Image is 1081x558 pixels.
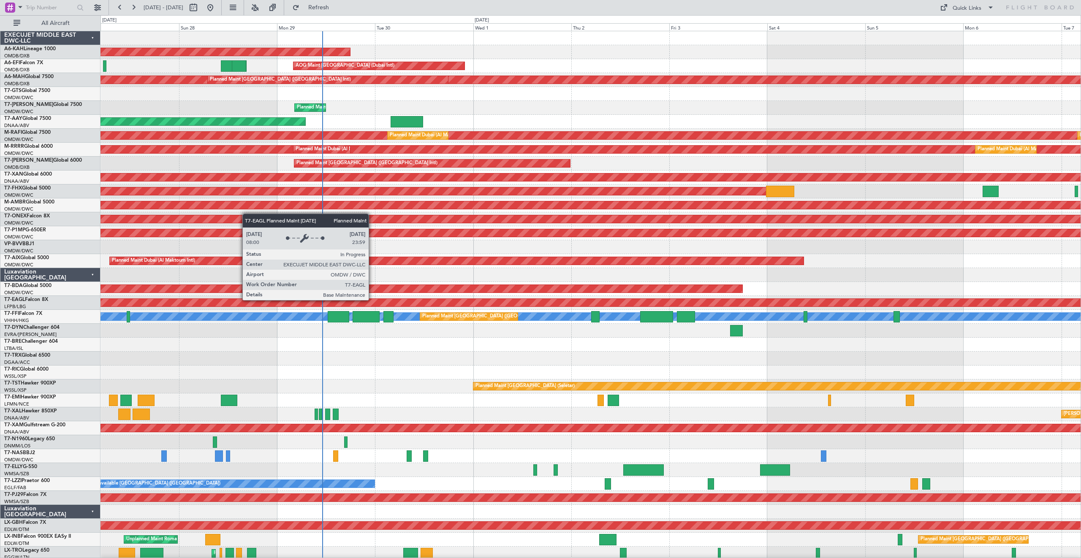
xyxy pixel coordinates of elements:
a: T7-TSTHawker 900XP [4,381,56,386]
a: DNAA/ABV [4,429,29,435]
div: Planned Maint Dubai (Al Maktoum Intl) [296,143,379,156]
div: Sat 27 [81,23,179,31]
div: Sat 4 [767,23,865,31]
a: OMDW/DWC [4,220,33,226]
span: All Aircraft [22,20,89,26]
a: OMDW/DWC [4,290,33,296]
button: Refresh [288,1,339,14]
a: OMDW/DWC [4,108,33,115]
a: EGLF/FAB [4,485,26,491]
a: T7-GTSGlobal 7500 [4,88,50,93]
div: Planned Maint [GEOGRAPHIC_DATA] ([GEOGRAPHIC_DATA]) [422,310,555,323]
span: T7-ELLY [4,464,23,469]
div: Planned Maint [GEOGRAPHIC_DATA] ([GEOGRAPHIC_DATA]) [921,533,1054,546]
span: T7-FHX [4,186,22,191]
span: Refresh [301,5,337,11]
span: T7-EAGL [4,297,25,302]
a: VHHH/HKG [4,317,29,324]
a: T7-EAGLFalcon 8X [4,297,48,302]
a: A6-KAHLineage 1000 [4,46,56,51]
span: T7-TRX [4,353,22,358]
a: T7-TRXGlobal 6500 [4,353,50,358]
a: T7-XANGlobal 6000 [4,172,52,177]
a: T7-NASBBJ2 [4,450,35,455]
a: T7-FHXGlobal 5000 [4,186,51,191]
span: T7-GTS [4,88,22,93]
a: T7-[PERSON_NAME]Global 6000 [4,158,82,163]
a: EDLW/DTM [4,526,29,533]
div: Thu 2 [571,23,669,31]
a: DNAA/ABV [4,178,29,184]
span: T7-FFI [4,311,19,316]
a: T7-DYNChallenger 604 [4,325,60,330]
span: T7-BDA [4,283,23,288]
span: LX-INB [4,534,21,539]
div: AOG Maint [GEOGRAPHIC_DATA] (Dubai Intl) [296,60,394,72]
span: T7-EMI [4,395,21,400]
a: LTBA/ISL [4,345,23,352]
a: WSSL/XSP [4,387,27,393]
span: LX-TRO [4,548,22,553]
div: [DATE] [102,17,117,24]
span: LX-GBH [4,520,23,525]
div: Wed 1 [473,23,571,31]
a: OMDW/DWC [4,206,33,212]
input: Trip Number [26,1,74,14]
div: [DATE] [475,17,489,24]
a: T7-XAMGulfstream G-200 [4,423,65,428]
span: M-RRRR [4,144,24,149]
a: VP-BVVBBJ1 [4,241,35,246]
div: Sun 5 [865,23,963,31]
a: T7-N1960Legacy 650 [4,436,55,442]
span: T7-PJ29 [4,492,23,497]
a: T7-ONEXFalcon 8X [4,214,50,219]
a: DNMM/LOS [4,443,30,449]
a: A6-EFIFalcon 7X [4,60,43,65]
a: LFMN/NCE [4,401,29,407]
div: Planned Maint [GEOGRAPHIC_DATA] (Seletar) [475,380,575,393]
a: OMDW/DWC [4,262,33,268]
button: All Aircraft [9,16,92,30]
a: OMDB/DXB [4,81,30,87]
a: OMDB/DXB [4,164,30,171]
span: T7-XAN [4,172,23,177]
a: LX-INBFalcon 900EX EASy II [4,534,71,539]
a: LFPB/LBG [4,303,26,310]
div: Planned Maint Dubai (Al Maktoum Intl) [112,255,195,267]
a: LX-GBHFalcon 7X [4,520,46,525]
div: Mon 29 [277,23,375,31]
span: A6-EFI [4,60,20,65]
a: OMDW/DWC [4,457,33,463]
div: Tue 30 [375,23,473,31]
div: Fri 3 [669,23,767,31]
a: EDLW/DTM [4,540,29,547]
div: Planned Maint Dubai (Al Maktoum Intl) [978,143,1061,156]
a: T7-AIXGlobal 5000 [4,255,49,260]
a: M-RAFIGlobal 7500 [4,130,51,135]
span: T7-XAL [4,409,22,414]
a: T7-PJ29Falcon 7X [4,492,46,497]
a: OMDW/DWC [4,150,33,157]
a: OMDB/DXB [4,67,30,73]
div: Planned Maint Dubai (Al Maktoum Intl) [297,101,380,114]
span: T7-DYN [4,325,23,330]
a: OMDB/DXB [4,53,30,59]
a: OMDW/DWC [4,136,33,143]
span: T7-TST [4,381,21,386]
a: DNAA/ABV [4,122,29,129]
a: T7-RICGlobal 6000 [4,367,49,372]
a: T7-LZZIPraetor 600 [4,478,50,483]
span: A6-KAH [4,46,24,51]
span: M-RAFI [4,130,22,135]
a: T7-P1MPG-650ER [4,228,46,233]
a: LX-TROLegacy 650 [4,548,49,553]
a: WSSL/XSP [4,373,27,379]
div: Sun 28 [179,23,277,31]
span: T7-LZZI [4,478,22,483]
span: T7-XAM [4,423,24,428]
span: A6-MAH [4,74,25,79]
a: OMDW/DWC [4,95,33,101]
span: T7-NAS [4,450,23,455]
a: T7-FFIFalcon 7X [4,311,42,316]
a: T7-XALHawker 850XP [4,409,57,414]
